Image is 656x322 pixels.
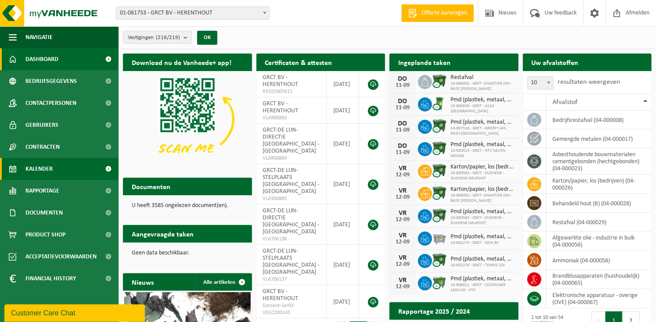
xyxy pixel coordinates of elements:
[25,70,77,92] span: Bedrijfsgegevens
[394,75,411,82] div: DO
[558,79,620,86] label: resultaten weergeven
[546,213,652,232] td: restafval (04-000029)
[25,224,65,246] span: Product Shop
[394,105,411,111] div: 11-09
[256,54,341,71] h2: Certificaten & attesten
[394,187,411,194] div: VR
[451,81,514,92] span: 10-896002 - GRCT -CHANTIER JDN - BASE [PERSON_NAME]
[546,148,652,175] td: asbesthoudende bouwmaterialen cementgebonden (hechtgebonden) (04-000023)
[451,283,514,293] span: 10-896611 - GRCT - CONTAINER SERVICE - HTC
[451,263,514,268] span: 10-892276 - GRCT - TENNIS SDI
[451,104,514,114] span: 10-896636 - GRCT - AS24 [GEOGRAPHIC_DATA]
[25,26,53,48] span: Navigatie
[25,136,60,158] span: Contracten
[451,256,514,263] span: Pmd (plastiek, metaal, drankkartons) (bedrijven)
[394,254,411,261] div: VR
[394,82,411,89] div: 11-09
[546,175,652,194] td: karton/papier, los (bedrijven) (04-000026)
[263,248,320,275] span: GRCT-DE LIJN-STELPLAATS [GEOGRAPHIC_DATA] - [GEOGRAPHIC_DATA]
[432,230,447,245] img: WB-2500-GAL-GY-01
[25,114,58,136] span: Gebruikers
[527,76,554,89] span: 10
[25,246,97,268] span: Acceptatievoorwaarden
[394,217,411,223] div: 12-09
[25,48,58,70] span: Dashboard
[263,114,320,122] span: VLA900883
[394,194,411,200] div: 12-09
[432,163,447,178] img: WB-1100-CU
[197,273,251,291] a: Alle artikelen
[451,193,514,204] span: 10-896002 - GRCT -CHANTIER JDN - BASE [PERSON_NAME]
[263,208,320,235] span: GRCT-DE LIJN-DIRECTIE [GEOGRAPHIC_DATA] - [GEOGRAPHIC_DATA]
[451,74,514,81] span: Restafval
[123,54,240,71] h2: Download nu de Vanheede+ app!
[432,275,447,290] img: WB-0660-CU
[394,120,411,127] div: DO
[546,129,652,148] td: gemengde metalen (04-000017)
[116,7,270,20] span: 01-081753 - GRCT BV - HERENTHOUT
[394,150,411,156] div: 11-09
[546,289,652,308] td: elektronische apparatuur - overige (OVE) (04-000067)
[25,180,59,202] span: Rapportage
[123,225,202,242] h2: Aangevraagde taken
[432,141,447,156] img: WB-1100-CU
[432,118,447,133] img: WB-1100-CU
[197,31,217,45] button: OK
[327,285,359,318] td: [DATE]
[123,31,192,44] button: Vestigingen(218/219)
[523,54,588,71] h2: Uw afvalstoffen
[389,302,479,319] h2: Rapportage 2025 / 2024
[394,172,411,178] div: 12-09
[263,100,299,114] span: GRCT BV - HERENTHOUT
[263,302,320,316] span: Consent-SelfD-VEG2200143
[432,208,447,223] img: WB-1100-CU
[25,202,63,224] span: Documenten
[263,236,320,243] span: VLA706138
[394,284,411,290] div: 12-09
[432,253,447,268] img: WB-1100-CU
[432,96,447,111] img: WB-0240-CU
[327,164,359,204] td: [DATE]
[327,204,359,245] td: [DATE]
[394,239,411,245] div: 12-09
[394,277,411,284] div: VR
[327,245,359,285] td: [DATE]
[263,167,320,195] span: GRCT-DE LIJN-STELPLAATS [GEOGRAPHIC_DATA] - [GEOGRAPHIC_DATA]
[553,99,578,106] span: Afvalstof
[263,155,320,162] span: VLA900884
[419,9,469,18] span: Offerte aanvragen
[327,97,359,124] td: [DATE]
[451,233,514,240] span: Pmd (plastiek, metaal, drankkartons) (bedrijven)
[546,194,652,213] td: behandeld hout (B) (04-000028)
[263,88,320,95] span: RED25005615
[546,251,652,270] td: ammoniak (04-000058)
[451,186,514,193] span: Karton/papier, los (bedrijven)
[451,208,514,215] span: Pmd (plastiek, metaal, drankkartons) (bedrijven)
[263,127,320,154] span: GRCT-DE LIJN-DIRECTIE [GEOGRAPHIC_DATA] - [GEOGRAPHIC_DATA]
[432,74,447,89] img: WB-1100-CU
[128,31,180,44] span: Vestigingen
[546,232,652,251] td: afgewerkte olie - industrie in bulk (04-000056)
[25,268,76,290] span: Financial History
[451,275,514,283] span: Pmd (plastiek, metaal, drankkartons) (bedrijven)
[327,124,359,164] td: [DATE]
[263,195,320,202] span: VLA900885
[4,303,147,322] iframe: chat widget
[132,203,243,209] p: U heeft 3585 ongelezen document(en).
[25,92,76,114] span: Contactpersonen
[528,77,553,89] span: 10
[123,273,162,290] h2: Nieuws
[451,148,514,159] span: 10-930523 - GRCT - HTC HAVEN NOORD
[451,164,514,171] span: Karton/papier, los (bedrijven)
[451,126,514,136] span: 10-897318 - GRCT - GROEP VAN ROEY-[GEOGRAPHIC_DATA]
[451,240,514,246] span: 10-892275 - GRCT - GKW BV
[132,250,243,256] p: Geen data beschikbaar.
[389,54,459,71] h2: Ingeplande taken
[451,141,514,148] span: Pmd (plastiek, metaal, drankkartons) (bedrijven)
[394,165,411,172] div: VR
[546,270,652,289] td: brandblusapparaten (huishoudelijk) (04-000065)
[394,210,411,217] div: VR
[25,158,53,180] span: Kalender
[394,127,411,133] div: 11-09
